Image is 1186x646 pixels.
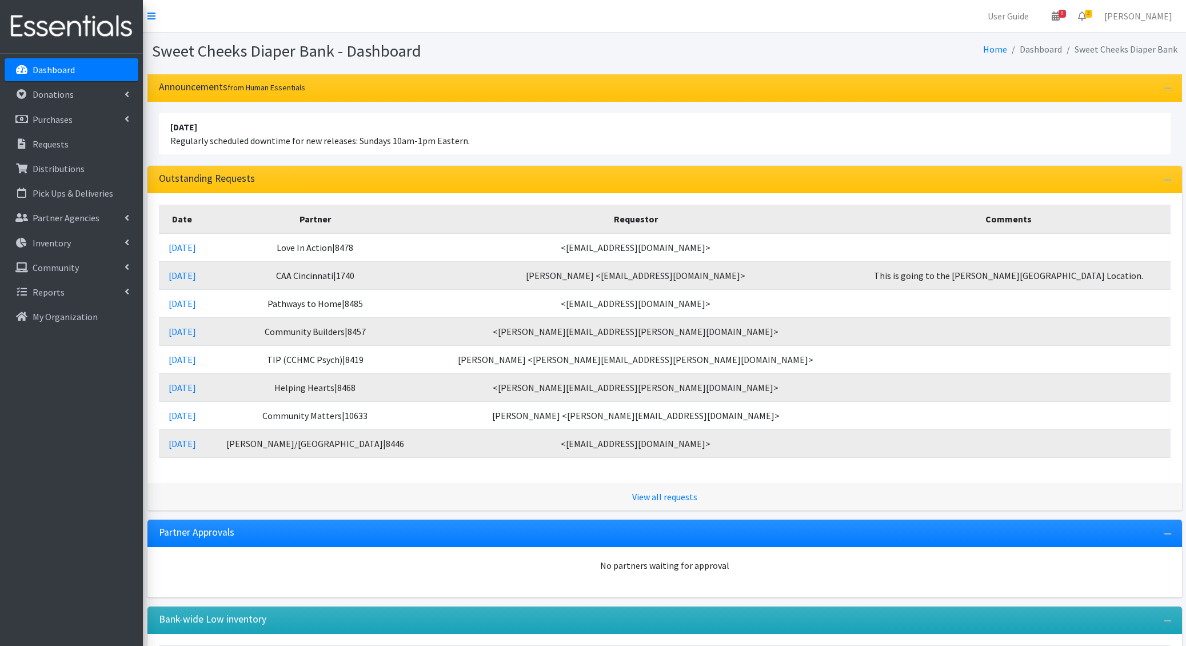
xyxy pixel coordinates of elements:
h3: Outstanding Requests [159,173,255,185]
td: Helping Hearts|8468 [206,373,425,401]
span: 8 [1059,10,1066,18]
td: <[EMAIL_ADDRESS][DOMAIN_NAME]> [425,289,847,317]
th: Requestor [425,205,847,233]
a: [DATE] [169,382,196,393]
p: Requests [33,138,69,150]
td: CAA Cincinnati|1740 [206,261,425,289]
td: [PERSON_NAME] <[EMAIL_ADDRESS][DOMAIN_NAME]> [425,261,847,289]
p: Distributions [33,163,85,174]
td: Community Builders|8457 [206,317,425,345]
td: TIP (CCHMC Psych)|8419 [206,345,425,373]
p: Inventory [33,237,71,249]
td: <[EMAIL_ADDRESS][DOMAIN_NAME]> [425,429,847,457]
p: Dashboard [33,64,75,75]
a: 3 [1069,5,1095,27]
h3: Announcements [159,81,305,93]
td: <[PERSON_NAME][EMAIL_ADDRESS][PERSON_NAME][DOMAIN_NAME]> [425,373,847,401]
td: <[EMAIL_ADDRESS][DOMAIN_NAME]> [425,233,847,262]
a: Purchases [5,108,138,131]
a: 8 [1043,5,1069,27]
li: Regularly scheduled downtime for new releases: Sundays 10am-1pm Eastern. [159,113,1171,154]
td: This is going to the [PERSON_NAME][GEOGRAPHIC_DATA] Location. [846,261,1170,289]
a: Requests [5,133,138,155]
a: [PERSON_NAME] [1095,5,1181,27]
a: Reports [5,281,138,304]
a: View all requests [632,491,697,503]
a: Partner Agencies [5,206,138,229]
a: [DATE] [169,298,196,309]
a: Donations [5,83,138,106]
a: Home [983,43,1007,55]
li: Sweet Cheeks Diaper Bank [1062,41,1177,58]
th: Comments [846,205,1170,233]
a: Distributions [5,157,138,180]
a: Inventory [5,232,138,254]
th: Date [159,205,206,233]
td: [PERSON_NAME] <[PERSON_NAME][EMAIL_ADDRESS][PERSON_NAME][DOMAIN_NAME]> [425,345,847,373]
td: [PERSON_NAME] <[PERSON_NAME][EMAIL_ADDRESS][DOMAIN_NAME]> [425,401,847,429]
p: Purchases [33,114,73,125]
p: Community [33,262,79,273]
a: User Guide [979,5,1038,27]
p: My Organization [33,311,98,322]
td: Community Matters|10633 [206,401,425,429]
td: Love In Action|8478 [206,233,425,262]
td: Pathways to Home|8485 [206,289,425,317]
p: Donations [33,89,74,100]
a: Community [5,256,138,279]
h1: Sweet Cheeks Diaper Bank - Dashboard [152,41,661,61]
a: [DATE] [169,438,196,449]
a: [DATE] [169,354,196,365]
a: [DATE] [169,410,196,421]
h3: Partner Approvals [159,527,234,539]
th: Partner [206,205,425,233]
a: [DATE] [169,326,196,337]
div: No partners waiting for approval [159,559,1171,572]
a: Pick Ups & Deliveries [5,182,138,205]
img: HumanEssentials [5,7,138,46]
small: from Human Essentials [227,82,305,93]
a: Dashboard [5,58,138,81]
a: [DATE] [169,270,196,281]
td: [PERSON_NAME]/[GEOGRAPHIC_DATA]|8446 [206,429,425,457]
p: Pick Ups & Deliveries [33,188,113,199]
h3: Bank-wide Low inventory [159,613,266,625]
span: 3 [1085,10,1092,18]
li: Dashboard [1007,41,1062,58]
strong: [DATE] [170,121,197,133]
a: [DATE] [169,242,196,253]
p: Reports [33,286,65,298]
a: My Organization [5,305,138,328]
p: Partner Agencies [33,212,99,224]
td: <[PERSON_NAME][EMAIL_ADDRESS][PERSON_NAME][DOMAIN_NAME]> [425,317,847,345]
